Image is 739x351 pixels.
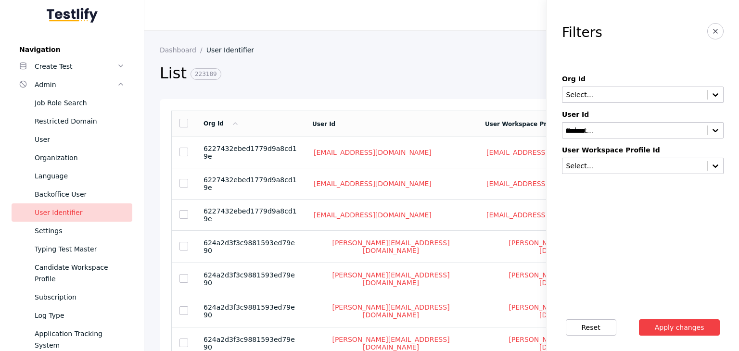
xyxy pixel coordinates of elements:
[312,179,433,188] a: [EMAIL_ADDRESS][DOMAIN_NAME]
[35,188,125,200] div: Backoffice User
[12,288,132,306] a: Subscription
[312,211,433,219] a: [EMAIL_ADDRESS][DOMAIN_NAME]
[204,145,297,160] span: 6227432ebed1779d9a8cd19e
[35,79,117,90] div: Admin
[485,271,650,287] a: [PERSON_NAME][EMAIL_ADDRESS][DOMAIN_NAME]
[204,336,295,351] span: 624a2d3f3c9881593ed79e90
[160,63,663,84] h2: List
[12,94,132,112] a: Job Role Search
[12,258,132,288] a: Candidate Workspace Profile
[12,112,132,130] a: Restricted Domain
[35,97,125,109] div: Job Role Search
[204,271,295,287] span: 624a2d3f3c9881593ed79e90
[562,146,724,154] label: User Workspace Profile Id
[204,176,297,191] span: 6227432ebed1779d9a8cd19e
[639,319,720,336] button: Apply changes
[485,179,606,188] a: [EMAIL_ADDRESS][DOMAIN_NAME]
[485,121,569,127] a: User Workspace Profile Id
[12,167,132,185] a: Language
[35,152,125,163] div: Organization
[312,121,335,127] a: User Id
[566,319,616,336] button: Reset
[562,25,602,40] h3: Filters
[12,203,132,222] a: User Identifier
[12,130,132,149] a: User
[35,243,125,255] div: Typing Test Master
[204,239,295,254] span: 624a2d3f3c9881593ed79e90
[485,238,650,255] a: [PERSON_NAME][EMAIL_ADDRESS][DOMAIN_NAME]
[312,238,470,255] a: [PERSON_NAME][EMAIL_ADDRESS][DOMAIN_NAME]
[35,262,125,285] div: Candidate Workspace Profile
[35,207,125,218] div: User Identifier
[12,149,132,167] a: Organization
[562,75,724,83] label: Org Id
[12,240,132,258] a: Typing Test Master
[12,222,132,240] a: Settings
[47,8,98,23] img: Testlify - Backoffice
[562,111,724,118] label: User Id
[191,68,221,80] span: 223189
[312,148,433,157] a: [EMAIL_ADDRESS][DOMAIN_NAME]
[204,120,239,127] a: Org Id
[35,225,125,237] div: Settings
[204,303,295,319] span: 624a2d3f3c9881593ed79e90
[312,271,470,287] a: [PERSON_NAME][EMAIL_ADDRESS][DOMAIN_NAME]
[35,310,125,321] div: Log Type
[12,185,132,203] a: Backoffice User
[206,46,262,54] a: User Identifier
[12,306,132,325] a: Log Type
[485,148,606,157] a: [EMAIL_ADDRESS][DOMAIN_NAME]
[485,211,606,219] a: [EMAIL_ADDRESS][DOMAIN_NAME]
[35,170,125,182] div: Language
[312,303,470,319] a: [PERSON_NAME][EMAIL_ADDRESS][DOMAIN_NAME]
[35,291,125,303] div: Subscription
[35,61,117,72] div: Create Test
[35,134,125,145] div: User
[12,46,132,53] label: Navigation
[204,207,297,223] span: 6227432ebed1779d9a8cd19e
[35,328,125,351] div: Application Tracking System
[35,115,125,127] div: Restricted Domain
[160,46,206,54] a: Dashboard
[485,303,650,319] a: [PERSON_NAME][EMAIL_ADDRESS][DOMAIN_NAME]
